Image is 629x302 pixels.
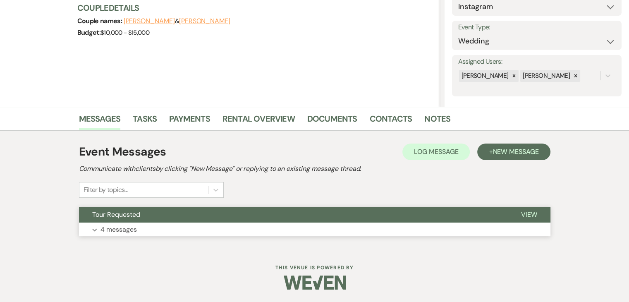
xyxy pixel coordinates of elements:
[307,112,357,130] a: Documents
[179,18,230,24] button: [PERSON_NAME]
[493,147,538,156] span: New Message
[79,164,550,174] h2: Communicate with clients by clicking "New Message" or replying to an existing message thread.
[402,144,470,160] button: Log Message
[284,268,346,297] img: Weven Logo
[84,185,128,195] div: Filter by topics...
[458,22,615,34] label: Event Type:
[77,2,432,14] h3: Couple Details
[92,210,140,219] span: Tour Requested
[77,17,124,25] span: Couple names:
[222,112,295,130] a: Rental Overview
[100,224,137,235] p: 4 messages
[414,147,458,156] span: Log Message
[458,56,615,68] label: Assigned Users:
[169,112,210,130] a: Payments
[520,70,571,82] div: [PERSON_NAME]
[79,223,550,237] button: 4 messages
[124,17,230,25] span: &
[508,207,550,223] button: View
[79,207,508,223] button: Tour Requested
[124,18,175,24] button: [PERSON_NAME]
[424,112,450,130] a: Notes
[521,210,537,219] span: View
[79,112,121,130] a: Messages
[459,70,510,82] div: [PERSON_NAME]
[100,29,149,37] span: $10,000 - $15,000
[77,28,101,37] span: Budget:
[79,143,166,161] h1: Event Messages
[477,144,550,160] button: +New Message
[370,112,412,130] a: Contacts
[133,112,157,130] a: Tasks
